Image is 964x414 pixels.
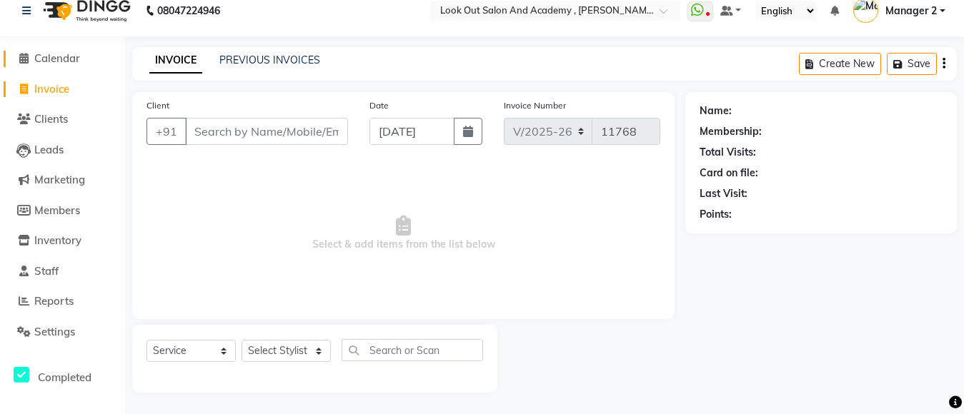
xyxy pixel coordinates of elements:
[4,263,121,280] a: Staff
[799,53,881,75] button: Create New
[34,203,80,217] span: Members
[700,124,762,139] div: Membership:
[38,370,91,384] span: Completed
[700,207,732,222] div: Points:
[34,112,68,126] span: Clients
[4,203,121,219] a: Members
[4,172,121,188] a: Marketing
[185,118,348,145] input: Search by Name/Mobile/Email/Code
[4,324,121,340] a: Settings
[34,82,69,96] span: Invoice
[34,143,64,156] span: Leads
[700,145,756,160] div: Total Visits:
[34,233,81,247] span: Inventory
[504,99,566,112] label: Invoice Number
[34,51,80,65] span: Calendar
[146,118,187,145] button: +91
[369,99,389,112] label: Date
[149,48,202,74] a: INVOICE
[887,53,937,75] button: Save
[4,233,121,249] a: Inventory
[219,54,320,66] a: PREVIOUS INVOICES
[34,264,59,278] span: Staff
[4,293,121,310] a: Reports
[34,294,74,308] span: Reports
[4,51,121,67] a: Calendar
[4,111,121,128] a: Clients
[700,186,747,201] div: Last Visit:
[4,81,121,98] a: Invoice
[700,166,758,181] div: Card on file:
[885,4,937,19] span: Manager 2
[146,99,169,112] label: Client
[146,162,660,305] span: Select & add items from the list below
[700,103,732,118] div: Name:
[34,325,75,338] span: Settings
[34,173,85,186] span: Marketing
[342,339,483,361] input: Search or Scan
[4,142,121,158] a: Leads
